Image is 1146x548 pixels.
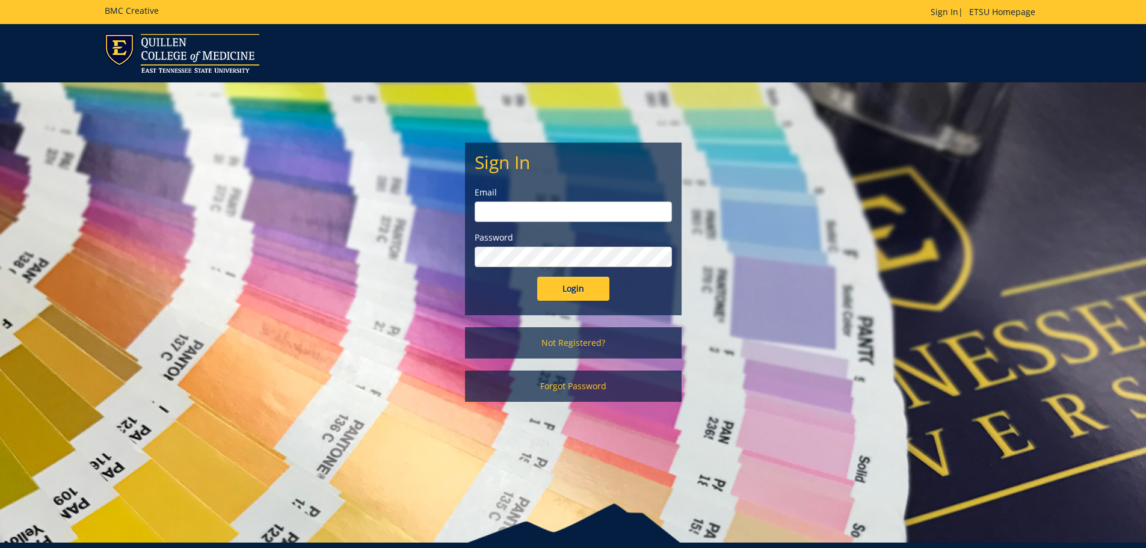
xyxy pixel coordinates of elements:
label: Email [475,186,672,199]
a: Not Registered? [465,327,682,359]
h2: Sign In [475,152,672,172]
a: Sign In [931,6,958,17]
p: | [931,6,1041,18]
h5: BMC Creative [105,6,159,15]
input: Login [537,277,609,301]
img: ETSU logo [105,34,259,73]
label: Password [475,232,672,244]
a: ETSU Homepage [963,6,1041,17]
a: Forgot Password [465,371,682,402]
